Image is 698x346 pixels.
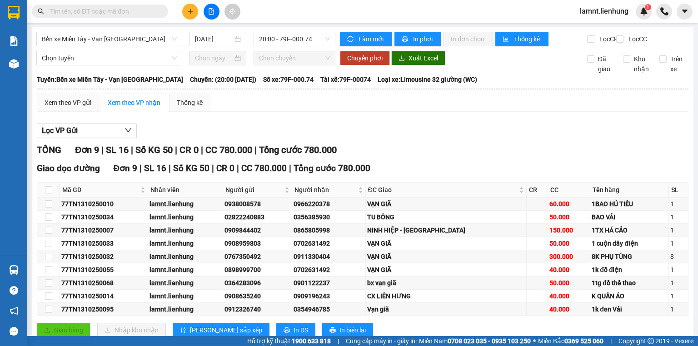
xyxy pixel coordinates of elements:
[590,183,669,198] th: Tên hàng
[45,98,91,108] div: Xem theo VP gửi
[378,74,477,84] span: Loại xe: Limousine 32 giường (WC)
[60,303,148,316] td: 77TN1310250095
[359,34,385,44] span: Làm mới
[367,199,525,209] div: VẠN GIÃ
[320,74,371,84] span: Tài xế: 79F-00074
[294,265,364,275] div: 0702631492
[254,144,257,155] span: |
[10,286,18,295] span: question-circle
[140,163,142,173] span: |
[294,212,364,222] div: 0356385930
[10,327,18,336] span: message
[367,252,525,262] div: VẠN GIÃ
[549,252,589,262] div: 300.000
[61,199,146,209] div: 77TN1310250010
[340,51,390,65] button: Chuyển phơi
[150,225,221,235] div: lamnt.lienhung
[368,185,518,195] span: ĐC Giao
[594,54,617,74] span: Đã giao
[592,212,667,222] div: BAO VẢI
[549,291,589,301] div: 40.000
[409,53,438,63] span: Xuất Excel
[135,144,173,155] span: Số KG 50
[592,291,667,301] div: K QUẦN ÁO
[150,291,221,301] div: lamnt.lienhung
[340,32,392,46] button: syncLàm mới
[625,34,648,44] span: Lọc CC
[346,336,417,346] span: Cung cấp máy in - giấy in:
[148,183,223,198] th: Nhân viên
[294,185,356,195] span: Người nhận
[101,144,104,155] span: |
[564,337,603,345] strong: 0369 525 060
[224,265,290,275] div: 0898999700
[495,32,548,46] button: bar-chartThống kê
[150,212,221,222] div: lamnt.lienhung
[289,163,291,173] span: |
[592,252,667,262] div: 8K PHỤ TÙNG
[42,125,78,136] span: Lọc VP Gửi
[394,32,441,46] button: printerIn phơi
[592,225,667,235] div: 1TX HÁ CẢO
[190,325,262,335] span: [PERSON_NAME] sắp xếp
[224,238,290,248] div: 0908959803
[150,278,221,288] div: lamnt.lienhung
[549,238,589,248] div: 50.000
[294,238,364,248] div: 0702631492
[259,144,337,155] span: Tổng cước 780.000
[60,224,148,237] td: 77TN1310250007
[224,252,290,262] div: 0767350492
[660,7,668,15] img: phone-icon
[37,163,100,173] span: Giao dọc đường
[367,291,525,301] div: CX LIÊN HƯNG
[294,163,370,173] span: Tổng cước 780.000
[549,225,589,235] div: 150.000
[125,127,132,134] span: down
[173,163,209,173] span: Số KG 50
[10,306,18,315] span: notification
[150,304,221,314] div: lamnt.lienhung
[645,4,651,10] sup: 1
[224,199,290,209] div: 0938008578
[592,265,667,275] div: 1k đồ điện
[549,265,589,275] div: 40.000
[259,51,330,65] span: Chọn chuyến
[610,336,612,346] span: |
[173,323,269,337] button: sort-ascending[PERSON_NAME] sắp xếp
[667,54,689,74] span: Trên xe
[38,8,44,15] span: search
[61,238,146,248] div: 77TN1310250033
[150,265,221,275] div: lamnt.lienhung
[60,211,148,224] td: 77TN1310250034
[640,7,648,15] img: icon-new-feature
[592,238,667,248] div: 1 cuộn dây điện
[670,199,687,209] div: 1
[549,199,589,209] div: 60.000
[596,34,619,44] span: Lọc CR
[37,144,61,155] span: TỔNG
[419,336,531,346] span: Miền Nam
[42,51,177,65] span: Chọn tuyến
[9,265,19,275] img: warehouse-icon
[670,304,687,314] div: 1
[60,277,148,290] td: 77TN1310250068
[402,36,409,43] span: printer
[592,278,667,288] div: 1tg đồ thể thao
[237,163,239,173] span: |
[62,185,139,195] span: Mã GD
[367,278,525,288] div: bx vạn giã
[347,36,355,43] span: sync
[592,304,667,314] div: 1k đen Vải
[367,304,525,314] div: Vạn giã
[247,336,331,346] span: Hỗ trợ kỹ thuật:
[294,278,364,288] div: 0901122237
[294,304,364,314] div: 0354946785
[263,74,314,84] span: Số xe: 79F-000.74
[9,36,19,46] img: solution-icon
[212,163,214,173] span: |
[391,51,445,65] button: downloadXuất Excel
[205,144,252,155] span: CC 780.000
[61,225,146,235] div: 77TN1310250007
[670,225,687,235] div: 1
[681,7,689,15] span: caret-down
